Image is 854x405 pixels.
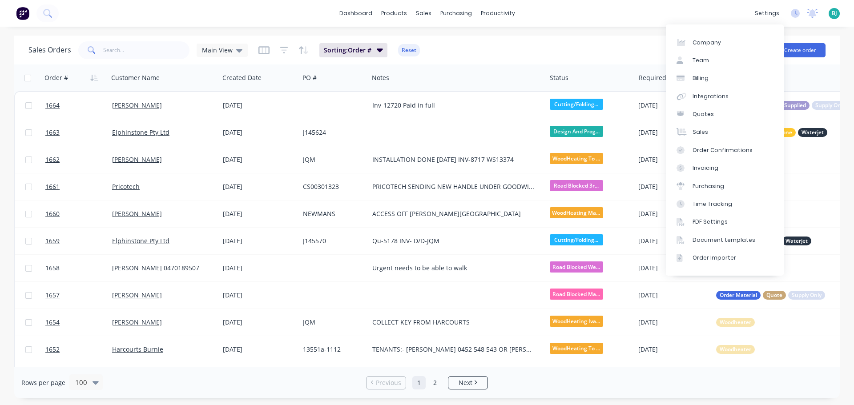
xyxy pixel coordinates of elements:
a: 1664 [45,92,112,119]
a: Next page [448,378,487,387]
div: Purchasing [693,182,724,190]
span: 1657 [45,291,60,300]
div: PDF Settings [693,218,728,226]
div: Company [693,39,721,47]
div: [DATE] [638,318,709,327]
div: [DATE] [223,264,296,273]
div: Qu-5178 INV- D/D-JQM [372,237,534,245]
a: Order Confirmations [666,141,784,159]
div: Integrations [693,92,729,100]
a: 1651 [45,363,112,390]
div: [DATE] [223,155,296,164]
a: Previous page [367,378,406,387]
a: 1660 [45,200,112,227]
a: Page 1 is your current page [412,376,426,389]
div: Order # [44,73,68,82]
div: [DATE] [223,318,296,327]
div: products [377,7,411,20]
a: Purchasing [666,177,784,195]
span: Design And Prog... [550,126,603,137]
span: 1659 [45,237,60,245]
div: Team [693,56,709,64]
button: Woodheater [716,345,755,354]
span: 1663 [45,128,60,137]
div: Status [550,73,568,82]
a: [PERSON_NAME] [112,155,162,164]
a: 1654 [45,309,112,336]
a: Harcourts Burnie [112,345,163,353]
button: Sorting:Order # [319,43,387,57]
a: Team [666,52,784,69]
a: Billing [666,69,784,87]
a: Time Tracking [666,195,784,213]
a: 1663 [45,119,112,146]
div: [DATE] [638,155,709,164]
div: PRICOTECH SENDING NEW HANDLE UNDER GOODWILL [DATE] [372,182,534,191]
a: [PERSON_NAME] [112,318,162,326]
a: Company [666,33,784,51]
div: [DATE] [638,209,709,218]
span: Order Material [720,291,757,300]
a: Quotes [666,105,784,123]
img: Factory [16,7,29,20]
a: 1652 [45,336,112,363]
div: Created Date [222,73,262,82]
div: JQM [303,155,362,164]
a: [PERSON_NAME] [112,209,162,218]
div: TENANTS:- [PERSON_NAME] 0452 548 543 OR [PERSON_NAME] 0432 550 138 [372,345,534,354]
div: [DATE] [638,345,709,354]
span: Supply Only [815,101,845,110]
span: Sorting: Order # [324,46,371,55]
button: Order MaterialQuoteSupply Only [716,291,825,300]
div: Customer Name [111,73,160,82]
a: Document templates [666,231,784,249]
span: 1660 [45,209,60,218]
a: 1658 [45,255,112,281]
a: 1661 [45,173,112,200]
div: INSTALLATION DONE [DATE] INV-8717 WS13374 [372,155,534,164]
h1: Sales Orders [28,46,71,54]
div: productivity [476,7,520,20]
div: Notes [372,73,389,82]
a: 1659 [45,228,112,254]
div: sales [411,7,436,20]
div: [DATE] [638,264,709,273]
div: purchasing [436,7,476,20]
div: Billing [693,74,709,82]
div: Time Tracking [693,200,732,208]
span: Cutting/Folding... [550,234,603,245]
div: [DATE] [223,182,296,191]
a: Page 2 [428,376,442,389]
span: Waterjet [802,128,824,137]
a: PDF Settings [666,213,784,231]
div: [DATE] [638,101,709,110]
a: [PERSON_NAME] [112,101,162,109]
div: [DATE] [223,345,296,354]
div: [DATE] [223,209,296,218]
a: [PERSON_NAME] 0470189507 [112,264,199,272]
span: WoodHeating To ... [550,153,603,164]
a: Elphinstone Pty Ltd [112,128,169,136]
div: [DATE] [223,291,296,300]
span: 1661 [45,182,60,191]
div: Order Confirmations [693,146,753,154]
div: [DATE] [638,291,709,300]
span: Previous [376,378,401,387]
a: 1662 [45,146,112,173]
span: 1664 [45,101,60,110]
div: NEWMANS [303,209,362,218]
span: 1662 [45,155,60,164]
span: Quote [766,291,782,300]
a: dashboard [335,7,377,20]
div: COLLECT KEY FROM HARCOURTS [372,318,534,327]
div: Quotes [693,110,714,118]
div: PO # [302,73,317,82]
div: JQM [303,318,362,327]
span: Main View [202,45,233,55]
span: Rows per page [21,378,65,387]
div: [DATE] [638,128,709,137]
a: Invoicing [666,159,784,177]
input: Search... [103,41,190,59]
div: Invoicing [693,164,718,172]
div: Document templates [693,236,755,244]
